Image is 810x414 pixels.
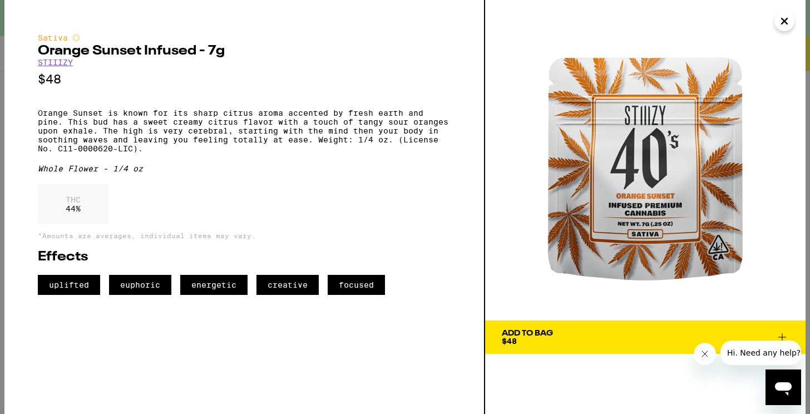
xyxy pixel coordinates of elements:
[38,72,451,86] p: $48
[72,33,81,42] img: sativaColor.svg
[38,275,100,295] span: uplifted
[774,11,794,31] button: Close
[38,33,451,42] div: Sativa
[765,369,801,405] iframe: Button to launch messaging window
[38,109,451,153] p: Orange Sunset is known for its sharp citrus aroma accented by fresh earth and pine. This bud has ...
[720,341,801,365] iframe: Message from company
[38,184,108,224] div: 44 %
[180,275,248,295] span: energetic
[485,321,806,354] button: Add To Bag$48
[38,164,451,173] div: Whole Flower - 1/4 oz
[66,195,81,204] p: THC
[38,232,451,239] p: *Amounts are averages, individual items may vary.
[38,250,451,264] h2: Effects
[502,329,553,337] div: Add To Bag
[38,45,451,58] h2: Orange Sunset Infused - 7g
[328,275,385,295] span: focused
[694,343,716,365] iframe: Close message
[256,275,319,295] span: creative
[502,337,517,346] span: $48
[38,58,73,67] a: STIIIZY
[109,275,171,295] span: euphoric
